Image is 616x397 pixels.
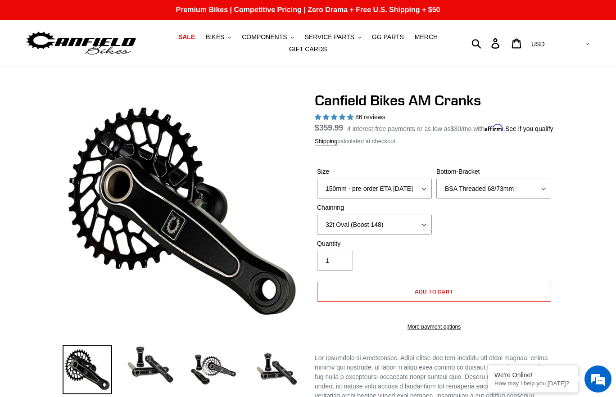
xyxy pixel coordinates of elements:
span: 86 reviews [355,113,385,121]
button: BIKES [201,31,236,43]
p: 4 interest-free payments or as low as /mo with . [347,122,553,134]
span: 4.97 stars [315,113,355,121]
span: COMPONENTS [242,33,287,41]
img: Canfield Bikes [25,29,137,58]
a: Shipping [315,138,338,145]
span: GG PARTS [372,33,404,41]
img: Load image into Gallery viewer, Canfield Bikes AM Cranks [63,345,112,394]
a: MERCH [410,31,442,43]
a: See if you qualify - Learn more about Affirm Financing (opens in modal) [505,125,553,132]
span: SALE [178,33,195,41]
img: Load image into Gallery viewer, Canfield Bikes AM Cranks [189,345,238,394]
label: Bottom-Bracket [436,167,551,176]
span: BIKES [206,33,224,41]
button: SERVICE PARTS [300,31,365,43]
p: How may I help you today? [494,380,571,387]
span: GIFT CARDS [289,45,327,53]
button: COMPONENTS [237,31,298,43]
div: calculated at checkout. [315,137,553,146]
button: Add to cart [317,282,551,302]
span: MERCH [415,33,438,41]
span: $30 [451,125,461,132]
label: Chainring [317,203,432,212]
a: SALE [174,31,199,43]
label: Size [317,167,432,176]
span: $359.99 [315,123,343,132]
a: GG PARTS [367,31,408,43]
span: Affirm [485,124,503,131]
span: Add to cart [415,288,454,295]
h1: Canfield Bikes AM Cranks [315,92,553,109]
a: GIFT CARDS [285,43,332,55]
img: Load image into Gallery viewer, CANFIELD-AM_DH-CRANKS [252,345,301,394]
a: More payment options [317,323,551,331]
img: Load image into Gallery viewer, Canfield Cranks [126,345,175,384]
label: Quantity [317,239,432,248]
span: SERVICE PARTS [304,33,354,41]
div: We're Online! [494,371,571,379]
